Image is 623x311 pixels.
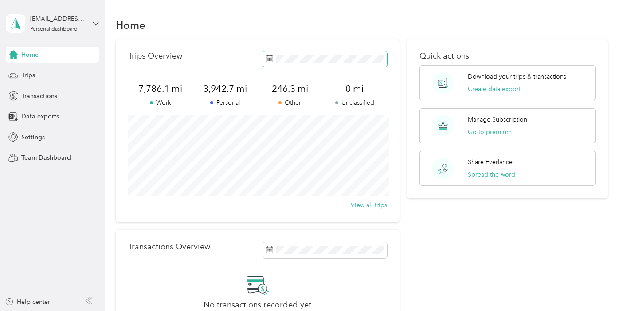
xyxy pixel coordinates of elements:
[468,170,515,179] button: Spread the word
[21,133,45,142] span: Settings
[204,300,311,310] h2: No transactions recorded yet
[351,201,387,210] button: View all trips
[419,51,595,61] p: Quick actions
[573,261,623,311] iframe: Everlance-gr Chat Button Frame
[258,83,322,95] span: 246.3 mi
[468,84,521,94] button: Create data export
[128,83,193,95] span: 7,786.1 mi
[322,98,387,107] p: Unclassified
[468,115,527,124] p: Manage Subscription
[128,98,193,107] p: Work
[468,127,512,137] button: Go to premium
[30,14,86,24] div: [EMAIL_ADDRESS][DOMAIN_NAME]
[322,83,387,95] span: 0 mi
[193,98,258,107] p: Personal
[5,297,50,307] button: Help center
[258,98,322,107] p: Other
[116,20,145,30] h1: Home
[21,112,59,121] span: Data exports
[128,242,210,252] p: Transactions Overview
[21,153,71,162] span: Team Dashboard
[468,157,513,167] p: Share Everlance
[193,83,258,95] span: 3,942.7 mi
[30,27,78,32] div: Personal dashboard
[21,50,39,59] span: Home
[21,71,35,80] span: Trips
[128,51,182,61] p: Trips Overview
[21,91,57,101] span: Transactions
[468,72,566,81] p: Download your trips & transactions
